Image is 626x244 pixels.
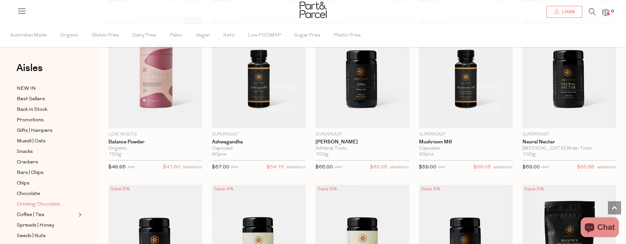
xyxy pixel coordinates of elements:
small: RRP [231,166,239,169]
div: Capsules [212,146,306,152]
span: Sugar Free [294,24,320,47]
span: Back In Stock [17,106,47,114]
p: Love Ya Guts [108,132,202,137]
span: Aisles [16,61,43,75]
span: $49.95 [108,165,126,170]
a: Chips [17,179,77,187]
a: Neural Nectar [522,139,616,145]
a: Drinking Chocolate [17,200,77,208]
span: $41.60 [163,163,180,172]
img: Ashwagandha [212,17,306,128]
span: Australian Made [10,24,47,47]
a: Balance Powder [108,139,202,145]
span: Chocolate [17,190,40,198]
a: Spreads | Honey [17,221,77,230]
span: 90pcs [419,152,434,158]
span: $69.00 [522,165,540,170]
p: SuperFeast [315,132,409,137]
span: 100g [108,152,122,158]
span: Organic [60,24,79,47]
div: Save 5% [108,185,132,194]
small: RRP [128,166,135,169]
a: Promotions [17,116,77,124]
div: Save 5% [419,185,443,194]
p: SuperFeast [522,132,616,137]
span: 90pcs [212,152,227,158]
span: 0 [610,9,615,14]
p: SuperFeast [212,132,306,137]
a: Back In Stock [17,106,77,114]
span: Spreads | Honey [17,222,54,230]
p: SuperFeast [419,132,513,137]
div: Capsules [419,146,513,152]
span: $65.85 [577,163,594,172]
inbox-online-store-chat: Shopify online store chat [579,217,621,239]
div: Save 5% [522,185,546,194]
a: NEW IN [17,85,77,93]
img: Neural Nectar [522,17,616,128]
a: Crackers [17,158,77,166]
span: Gluten Free [92,24,119,47]
span: $59.00 [419,165,436,170]
a: 0 [602,9,609,16]
div: [MEDICAL_DATA] Brain Tonic [522,146,616,152]
img: Mushroom M8 [419,17,513,128]
span: Muesli | Oats [17,137,46,145]
a: Aisles [16,63,43,80]
small: MEMBERS [287,166,306,169]
a: Seeds | Nuts [17,232,77,240]
span: 100g [315,152,329,158]
a: Best Sellers [17,95,77,103]
div: Save 4% [212,185,236,194]
a: Muesli | Oats [17,137,77,145]
a: Coffee | Tea [17,211,77,219]
span: Vegan [196,24,210,47]
span: Drinking Chocolate [17,201,60,208]
span: Promotions [17,116,44,124]
a: Ashwagandha [212,139,306,145]
a: Snacks [17,148,77,156]
div: Organic [108,146,202,152]
span: Gifts | Hampers [17,127,53,135]
small: RRP [335,166,342,169]
span: 100g [522,152,536,158]
span: Plastic Free [334,24,361,47]
span: Bars | Chips [17,169,44,177]
span: $56.05 [474,163,491,172]
span: Paleo [170,24,182,47]
span: Crackers [17,159,38,166]
a: Gifts | Hampers [17,127,77,135]
img: Part&Parcel [300,2,327,18]
span: Coffee | Tea [17,211,44,219]
small: MEMBERS [494,166,513,169]
span: Chips [17,180,30,187]
span: $62.05 [370,163,387,172]
span: Login [560,9,575,15]
span: Best Sellers [17,95,45,103]
img: Balance Powder [108,17,202,128]
span: $54.15 [267,163,284,172]
span: $65.00 [315,165,333,170]
button: Expand/Collapse Coffee | Tea [77,211,81,219]
span: Keto [223,24,235,47]
small: RRP [438,166,446,169]
a: Chocolate [17,190,77,198]
a: Bars | Chips [17,169,77,177]
span: Low FODMAP [248,24,281,47]
small: RRP [542,166,549,169]
a: Mushroom M8 [419,139,513,145]
div: Save 5% [315,185,339,194]
span: NEW IN [17,85,36,93]
small: MEMBERS [390,166,409,169]
span: Snacks [17,148,33,156]
div: Adrenal Tonic [315,146,409,152]
a: [PERSON_NAME] [315,139,409,145]
span: $57.00 [212,165,229,170]
span: Seeds | Nuts [17,232,46,240]
img: Jing [315,17,409,128]
a: Login [546,6,582,18]
small: MEMBERS [183,166,202,169]
span: Dairy Free [132,24,156,47]
small: MEMBERS [597,166,616,169]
